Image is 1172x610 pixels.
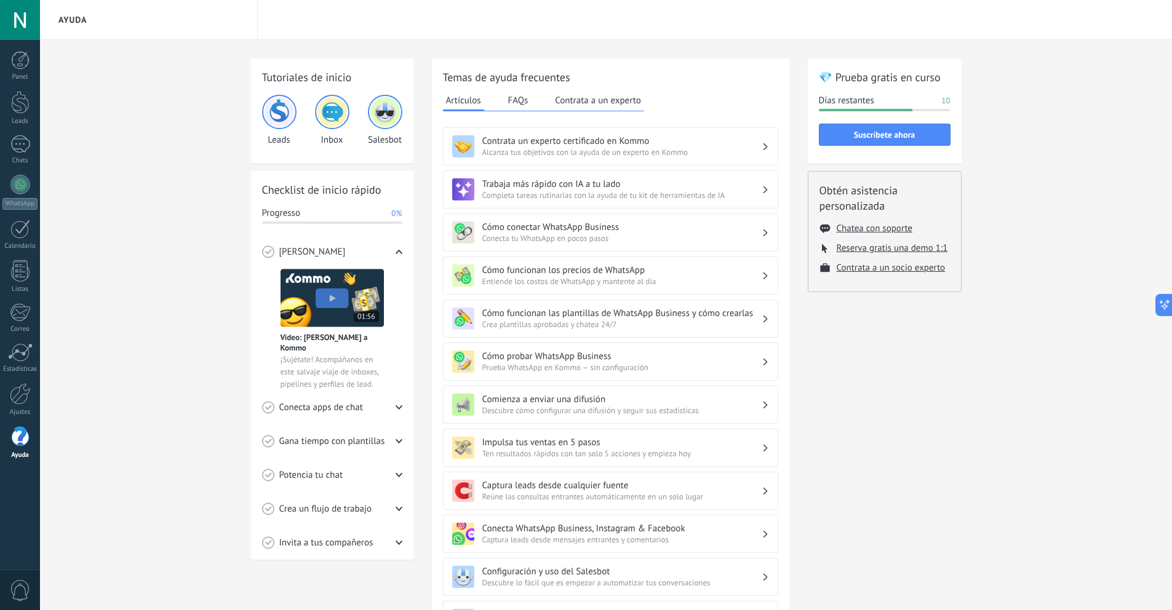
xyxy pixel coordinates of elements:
h3: Configuración y uso del Salesbot [482,566,762,577]
span: Potencia tu chat [279,469,343,481]
span: Conecta tu WhatsApp en pocos pasos [482,233,762,244]
span: Descubre cómo configurar una difusión y seguir sus estadísticas [482,405,762,416]
h3: Cómo probar WhatsApp Business [482,351,762,362]
div: Ajustes [2,408,38,416]
span: Reúne las consultas entrantes automáticamente en un solo lugar [482,491,762,502]
button: Reserva gratis una demo 1:1 [837,242,948,254]
h3: Captura leads desde cualquier fuente [482,480,762,491]
span: Alcanza tus objetivos con la ayuda de un experto en Kommo [482,147,762,157]
h2: Obtén asistencia personalizada [819,183,950,213]
div: Listas [2,285,38,293]
h3: Conecta WhatsApp Business, Instagram & Facebook [482,523,762,534]
span: Gana tiempo con plantillas [279,435,385,448]
div: WhatsApp [2,198,38,210]
div: Inbox [315,95,349,146]
button: Chatea con soporte [837,223,912,234]
button: Contrata a un socio experto [837,262,946,274]
h2: Checklist de inicio rápido [262,182,402,197]
div: Leads [262,95,297,146]
span: Prueba WhatsApp en Kommo — sin configuración [482,362,762,373]
span: [PERSON_NAME] [279,246,346,258]
div: Calendario [2,242,38,250]
h3: Cómo conectar WhatsApp Business [482,221,762,233]
h2: 💎 Prueba gratis en curso [819,69,951,85]
span: Entiende los costos de WhatsApp y mantente al día [482,276,762,287]
span: 0% [391,207,402,220]
span: Suscríbete ahora [854,130,915,139]
h2: Tutoriales de inicio [262,69,402,85]
h2: Temas de ayuda frecuentes [443,69,778,85]
div: Chats [2,157,38,165]
div: Panel [2,73,38,81]
button: Artículos [443,91,484,111]
h3: Trabaja más rápido con IA a tu lado [482,178,762,190]
div: Salesbot [368,95,402,146]
h3: Cómo funcionan los precios de WhatsApp [482,264,762,276]
h3: Cómo funcionan las plantillas de WhatsApp Business y cómo crearlas [482,307,762,319]
span: Captura leads desde mensajes entrantes y comentarios [482,534,762,545]
button: Contrata a un experto [552,91,644,109]
span: Crea un flujo de trabajo [279,503,372,515]
button: Suscríbete ahora [819,124,951,146]
h3: Impulsa tus ventas en 5 pasos [482,437,762,448]
span: Progresso [262,207,300,220]
div: Estadísticas [2,365,38,373]
h3: Comienza a enviar una difusión [482,394,762,405]
span: Crea plantillas aprobadas y chatea 24/7 [482,319,762,330]
span: Invita a tus compañeros [279,537,373,549]
button: FAQs [505,91,532,109]
span: Días restantes [819,95,874,107]
span: Vídeo: [PERSON_NAME] a Kommo [281,332,384,353]
div: Correo [2,325,38,333]
span: Ten resultados rápidos con tan solo 5 acciones y empieza hoy [482,448,762,459]
span: 10 [941,95,950,107]
div: Leads [2,117,38,125]
img: Meet video [281,269,384,327]
span: Completa tareas rutinarias con la ayuda de tu kit de herramientas de IA [482,190,762,200]
span: Descubre lo fácil que es empezar a automatizar tus conversaciones [482,577,762,588]
h3: Contrata un experto certificado en Kommo [482,135,762,147]
span: ¡Sujétate! Acompáñanos en este salvaje viaje de inboxes, pipelines y perfiles de lead. [281,354,384,390]
span: Conecta apps de chat [279,402,363,414]
div: Ayuda [2,451,38,459]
